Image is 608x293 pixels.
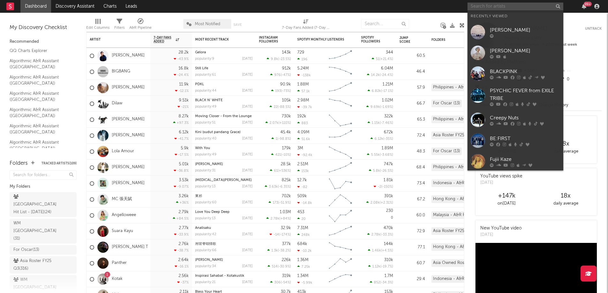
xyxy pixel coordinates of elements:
[270,217,279,221] span: 2.78k
[112,53,145,58] a: [PERSON_NAME]
[195,99,223,102] a: BLACK N’ WHITE
[297,50,304,55] div: 729
[195,162,253,166] div: Joaquin
[431,163,487,171] div: Philippines - A&R Pipeline (199)
[366,200,393,205] div: ( )
[431,38,479,42] div: Folders
[374,184,393,189] div: ( )
[195,51,206,54] a: Gelora
[179,50,189,55] div: 28.2k
[490,68,560,75] div: BLACKPINK
[265,121,291,125] div: ( )
[279,185,290,189] span: -6.35 %
[376,57,379,61] span: 51
[372,121,380,125] span: 1.15k
[399,36,415,44] div: Jump Score
[431,84,487,91] div: Philippines - A&R Pipeline (199)
[10,139,70,152] a: Algorithmic A&R Assistant ([GEOGRAPHIC_DATA])
[195,210,253,214] div: Love You Deep Deep
[297,178,307,182] div: 12.7k
[195,131,240,134] a: Kini (sudut pandang Grace)
[384,194,393,198] div: 391k
[490,155,560,163] div: Fujii Kaze
[274,73,281,77] span: 976
[361,207,393,223] div: 0
[179,226,189,230] div: 2.77k
[326,80,355,96] svg: Chart title
[195,131,253,134] div: Kini (sudut pandang Grace)
[585,26,602,32] button: Untrack
[13,193,58,216] div: [GEOGRAPHIC_DATA] Hit List - [DATE] ( 24 )
[297,130,309,134] div: 4.09M
[270,169,291,173] div: ( )
[297,73,311,77] div: -138k
[179,210,189,214] div: 2.79k
[10,192,77,217] a: [GEOGRAPHIC_DATA] Hit List - [DATE](24)
[297,82,309,86] div: 1.88M
[195,162,223,166] a: [PERSON_NAME]
[297,162,308,166] div: 2.51M
[10,256,77,274] a: Asia Roster FY25 Q3(316)
[467,130,563,151] a: BE:FIRST
[86,24,110,32] div: Edit Columns
[282,73,290,77] span: -47 %
[480,225,522,232] div: New YouTube video
[112,133,145,138] a: [PERSON_NAME]
[195,178,252,182] a: [MEDICAL_DATA][PERSON_NAME]
[179,98,189,102] div: 9.51k
[10,57,70,71] a: Algorithmic A&R Assistant ([GEOGRAPHIC_DATA])
[242,105,253,109] div: [DATE]
[195,210,230,214] a: Love You Deep Deep
[112,165,145,170] a: [PERSON_NAME]
[490,135,560,142] div: BE:FIRST
[179,162,189,166] div: 5.01k
[371,153,380,157] span: 5.55k
[384,130,393,134] div: 672k
[281,162,291,166] div: 28.5k
[399,84,425,92] div: 57.9
[242,121,253,124] div: [DATE]
[195,242,216,246] a: 用背脊唱情歌
[195,194,253,198] div: 東邪
[559,67,602,75] div: --
[282,153,290,157] span: -10 %
[13,246,39,254] div: For Oscar ( 13 )
[297,185,307,189] div: -82
[297,226,308,230] div: 7.31M
[195,146,253,150] div: With You
[278,105,290,109] span: -88.5 %
[242,217,253,220] div: [DATE]
[399,100,425,108] div: 66.7
[174,184,189,189] div: -9.07 %
[271,153,291,157] div: ( )
[195,73,216,77] div: popularity: 61
[10,245,77,255] a: For Oscar(13)
[297,201,312,205] div: -14.8k
[282,89,290,93] span: -73 %
[399,52,425,60] div: 60.5
[382,185,392,189] span: -150 %
[367,73,393,77] div: ( )
[279,121,290,125] span: +110 %
[382,89,392,93] span: -17.1 %
[195,67,208,70] a: Still Life
[467,42,563,63] a: [PERSON_NAME]
[399,196,425,203] div: 67.2
[195,226,211,230] a: Analisaku
[297,114,306,118] div: 192k
[242,169,253,172] div: [DATE]
[471,12,560,20] div: Recently Viewed
[536,140,595,148] div: 8 x
[179,178,189,182] div: 3.53k
[271,137,291,141] div: ( )
[175,89,189,93] div: -12.1 %
[195,146,210,150] a: With You
[490,87,560,102] div: PSYCHIC FEVER from EXILE TRIBE
[129,16,152,34] div: A&R Pipeline
[13,257,58,273] div: Asia Roster FY25 Q3 ( 316 )
[195,83,204,86] a: PDKL
[381,105,392,109] span: -1.69 %
[195,89,217,93] div: popularity: 44
[326,223,355,239] svg: Chart title
[179,194,189,198] div: 3.26k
